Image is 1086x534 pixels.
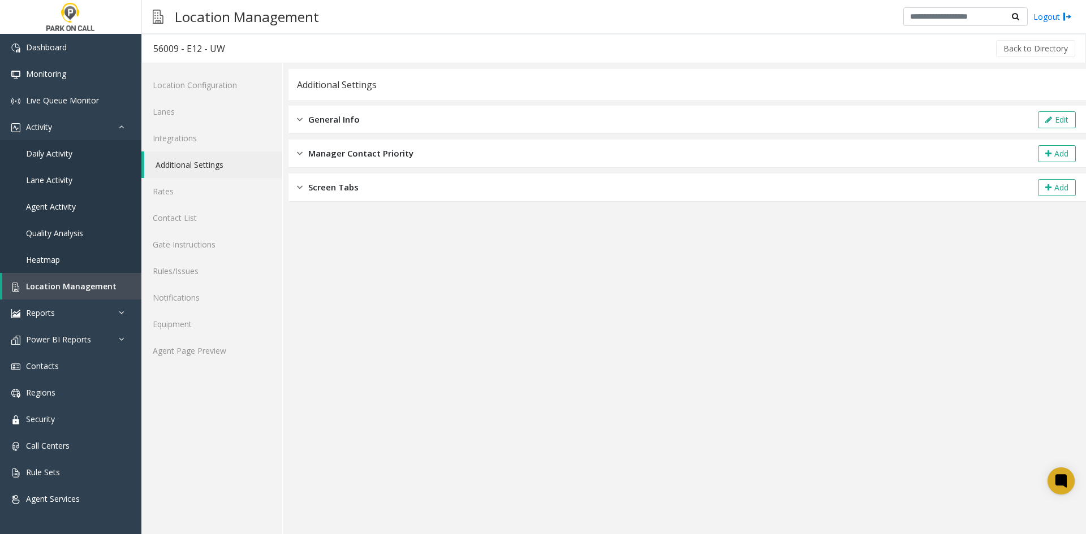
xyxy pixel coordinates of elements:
[11,389,20,398] img: 'icon'
[26,68,66,79] span: Monitoring
[26,281,117,292] span: Location Management
[26,42,67,53] span: Dashboard
[11,283,20,292] img: 'icon'
[153,41,225,56] div: 56009 - E12 - UW
[153,3,163,31] img: pageIcon
[11,336,20,345] img: 'icon'
[1063,11,1072,23] img: logout
[141,125,282,151] a: Integrations
[141,284,282,311] a: Notifications
[11,123,20,132] img: 'icon'
[11,309,20,318] img: 'icon'
[26,307,55,318] span: Reports
[11,495,20,504] img: 'icon'
[1038,111,1076,128] button: Edit
[141,205,282,231] a: Contact List
[11,70,20,79] img: 'icon'
[141,311,282,337] a: Equipment
[26,467,60,477] span: Rule Sets
[308,113,360,126] span: General Info
[297,181,303,194] img: closed
[141,231,282,258] a: Gate Instructions
[1033,11,1072,23] a: Logout
[297,113,303,126] img: closed
[26,361,59,371] span: Contacts
[26,228,83,238] span: Quality Analysis
[144,151,282,178] a: Additional Settings
[11,468,20,477] img: 'icon'
[26,493,80,504] span: Agent Services
[26,254,60,265] span: Heatmap
[11,442,20,451] img: 'icon'
[141,178,282,205] a: Rates
[996,40,1075,57] button: Back to Directory
[308,181,359,194] span: Screen Tabs
[1038,179,1076,196] button: Add
[11,44,20,53] img: 'icon'
[308,147,413,160] span: Manager Contact Priority
[11,415,20,424] img: 'icon'
[26,121,52,132] span: Activity
[26,175,72,185] span: Lane Activity
[26,201,76,212] span: Agent Activity
[26,414,55,424] span: Security
[11,97,20,106] img: 'icon'
[11,362,20,371] img: 'icon'
[297,147,303,160] img: closed
[26,334,91,345] span: Power BI Reports
[26,440,70,451] span: Call Centers
[141,337,282,364] a: Agent Page Preview
[297,77,377,92] div: Additional Settings
[141,98,282,125] a: Lanes
[169,3,325,31] h3: Location Management
[26,387,55,398] span: Regions
[26,148,72,159] span: Daily Activity
[141,258,282,284] a: Rules/Issues
[1038,145,1076,162] button: Add
[26,95,99,106] span: Live Queue Monitor
[141,72,282,98] a: Location Configuration
[2,273,141,299] a: Location Management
